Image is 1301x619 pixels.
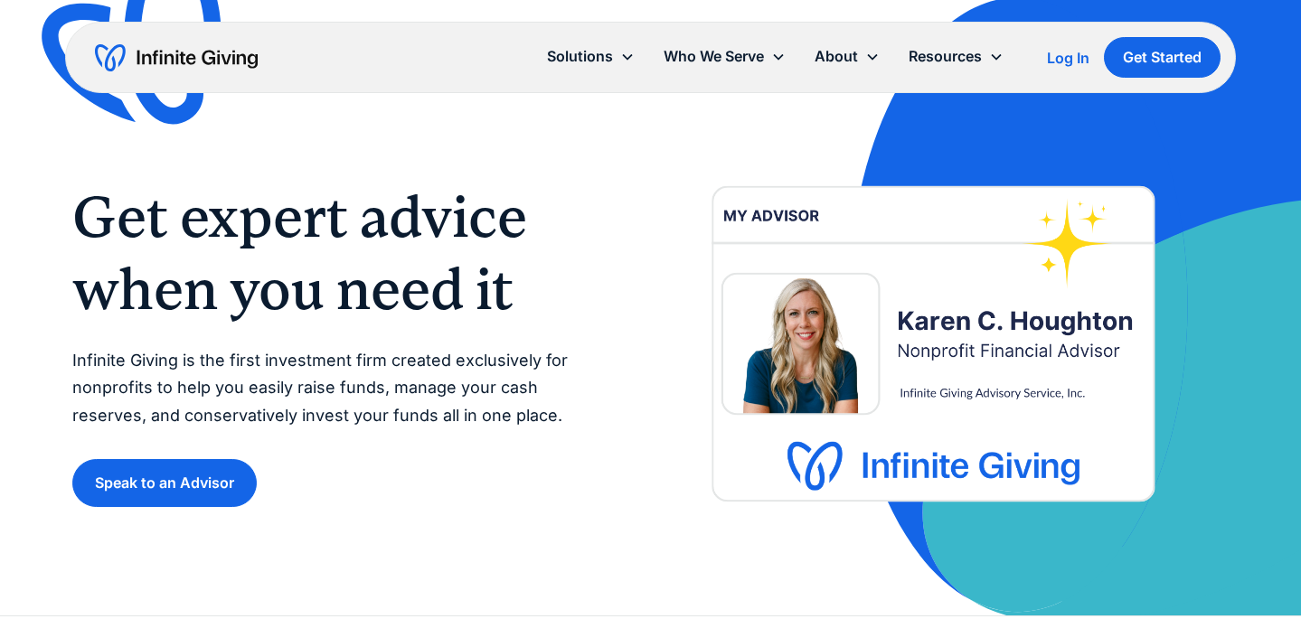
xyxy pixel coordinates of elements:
[894,37,1018,76] div: Resources
[72,181,615,325] h1: Get expert advice when you need it
[1104,37,1221,78] a: Get Started
[72,347,615,430] p: Infinite Giving is the first investment firm created exclusively for nonprofits to help you easil...
[1047,47,1089,69] a: Log In
[815,44,858,69] div: About
[547,44,613,69] div: Solutions
[95,43,258,72] a: home
[533,37,649,76] div: Solutions
[909,44,982,69] div: Resources
[72,459,257,507] a: Speak to an Advisor
[649,37,800,76] div: Who We Serve
[800,37,894,76] div: About
[1047,51,1089,65] div: Log In
[664,44,764,69] div: Who We Serve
